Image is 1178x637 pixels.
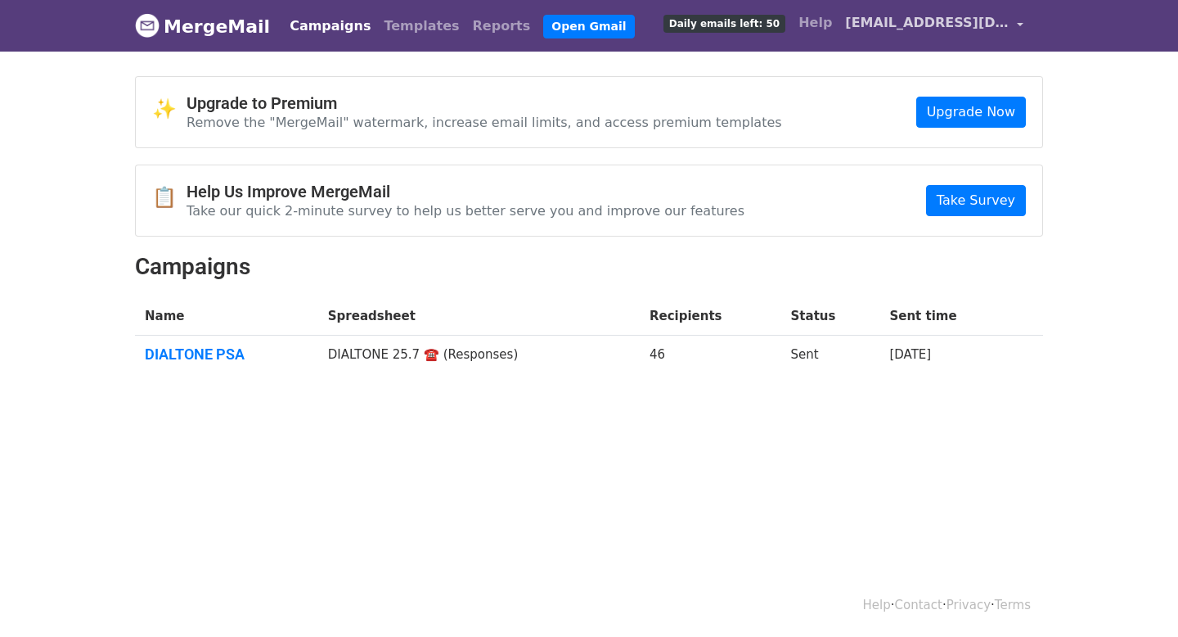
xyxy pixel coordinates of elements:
[135,253,1043,281] h2: Campaigns
[283,10,377,43] a: Campaigns
[792,7,839,39] a: Help
[640,336,781,380] td: 46
[466,10,537,43] a: Reports
[318,336,640,380] td: DIALTONE 25.7 ☎️ (Responses)
[187,202,744,219] p: Take our quick 2-minute survey to help us better serve you and improve our features
[889,347,931,362] a: [DATE]
[995,598,1031,612] a: Terms
[152,186,187,210] span: 📋
[318,297,640,336] th: Spreadsheet
[863,598,891,612] a: Help
[377,10,465,43] a: Templates
[145,346,308,364] a: DIALTONE PSA
[640,297,781,336] th: Recipients
[926,185,1026,216] a: Take Survey
[1096,558,1178,637] iframe: Chat Widget
[135,13,160,38] img: MergeMail logo
[781,297,880,336] th: Status
[135,9,270,43] a: MergeMail
[135,297,318,336] th: Name
[152,97,187,121] span: ✨
[879,297,1013,336] th: Sent time
[657,7,792,39] a: Daily emails left: 50
[187,114,782,131] p: Remove the "MergeMail" watermark, increase email limits, and access premium templates
[663,15,785,33] span: Daily emails left: 50
[916,97,1026,128] a: Upgrade Now
[543,15,634,38] a: Open Gmail
[895,598,942,612] a: Contact
[187,93,782,113] h4: Upgrade to Premium
[845,13,1009,33] span: [EMAIL_ADDRESS][DOMAIN_NAME]
[946,598,991,612] a: Privacy
[839,7,1030,45] a: [EMAIL_ADDRESS][DOMAIN_NAME]
[187,182,744,201] h4: Help Us Improve MergeMail
[781,336,880,380] td: Sent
